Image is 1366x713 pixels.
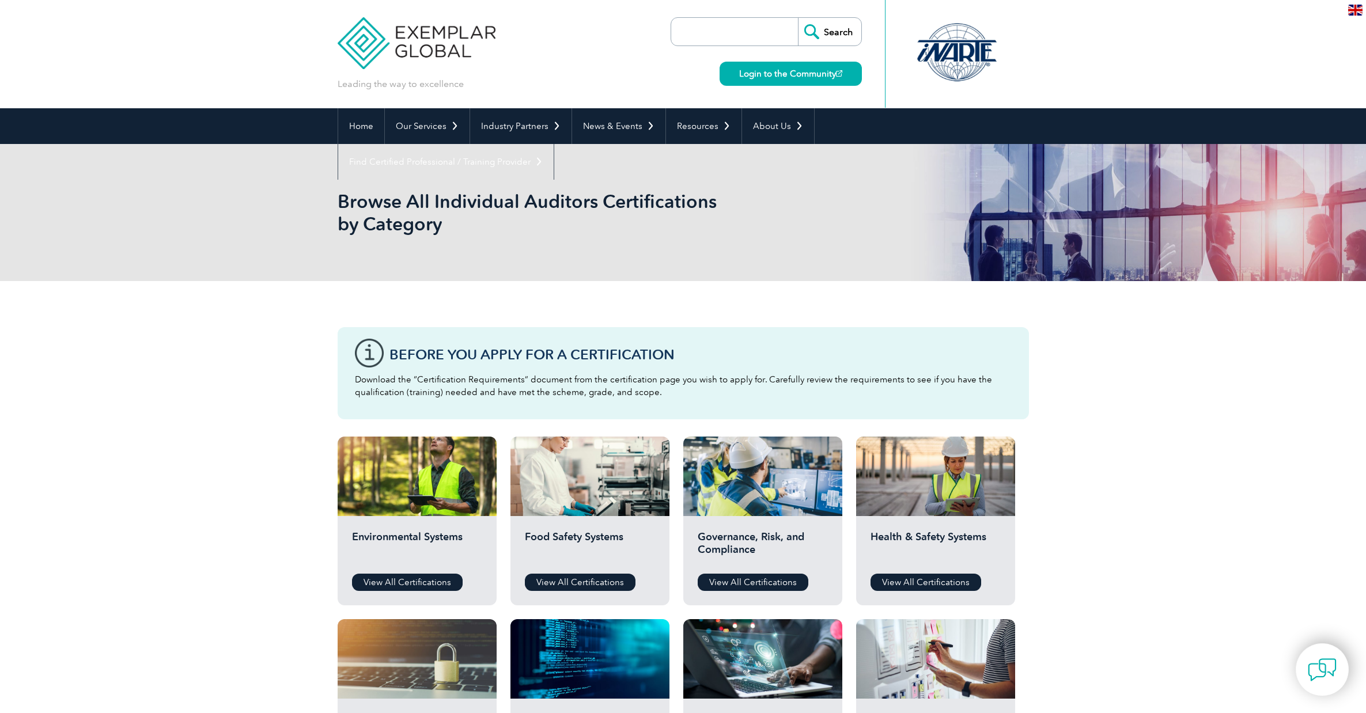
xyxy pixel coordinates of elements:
[389,347,1012,362] h3: Before You Apply For a Certification
[871,574,981,591] a: View All Certifications
[698,530,828,565] h2: Governance, Risk, and Compliance
[1308,655,1337,684] img: contact-chat.png
[1348,5,1363,16] img: en
[338,108,384,144] a: Home
[720,62,862,86] a: Login to the Community
[352,574,463,591] a: View All Certifications
[742,108,814,144] a: About Us
[355,373,1012,399] p: Download the “Certification Requirements” document from the certification page you wish to apply ...
[836,70,842,77] img: open_square.png
[338,190,780,235] h1: Browse All Individual Auditors Certifications by Category
[698,574,808,591] a: View All Certifications
[338,78,464,90] p: Leading the way to excellence
[470,108,572,144] a: Industry Partners
[338,144,554,180] a: Find Certified Professional / Training Provider
[798,18,861,45] input: Search
[572,108,665,144] a: News & Events
[385,108,470,144] a: Our Services
[352,530,482,565] h2: Environmental Systems
[525,530,655,565] h2: Food Safety Systems
[525,574,635,591] a: View All Certifications
[871,530,1001,565] h2: Health & Safety Systems
[666,108,741,144] a: Resources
